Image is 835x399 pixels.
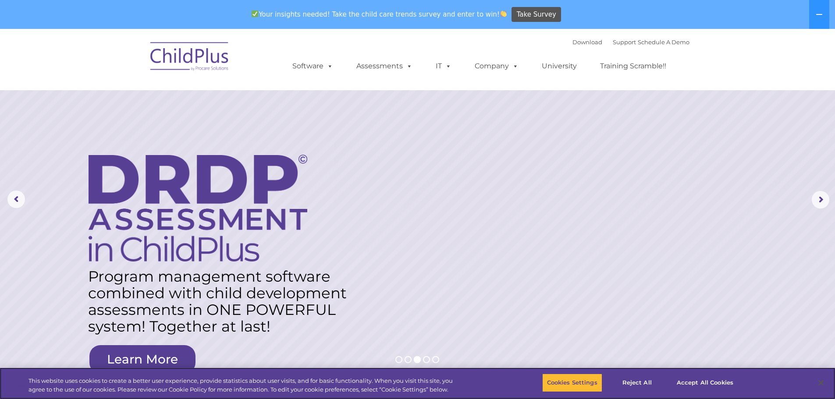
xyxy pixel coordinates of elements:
[89,155,307,261] img: DRDP Assessment in ChildPlus
[500,11,507,17] img: 👏
[638,39,689,46] a: Schedule A Demo
[122,58,149,64] span: Last name
[672,374,738,392] button: Accept All Cookies
[252,11,258,17] img: ✅
[572,39,602,46] a: Download
[348,57,421,75] a: Assessments
[542,374,602,392] button: Cookies Settings
[28,377,459,394] div: This website uses cookies to create a better user experience, provide statistics about user visit...
[248,6,511,23] span: Your insights needed! Take the child care trends survey and enter to win!
[517,7,556,22] span: Take Survey
[512,7,561,22] a: Take Survey
[591,57,675,75] a: Training Scramble!!
[122,94,159,100] span: Phone number
[466,57,527,75] a: Company
[427,57,460,75] a: IT
[88,268,355,335] rs-layer: Program management software combined with child development assessments in ONE POWERFUL system! T...
[613,39,636,46] a: Support
[811,373,831,392] button: Close
[89,345,195,374] a: Learn More
[610,374,664,392] button: Reject All
[284,57,342,75] a: Software
[572,39,689,46] font: |
[533,57,586,75] a: University
[146,36,234,80] img: ChildPlus by Procare Solutions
